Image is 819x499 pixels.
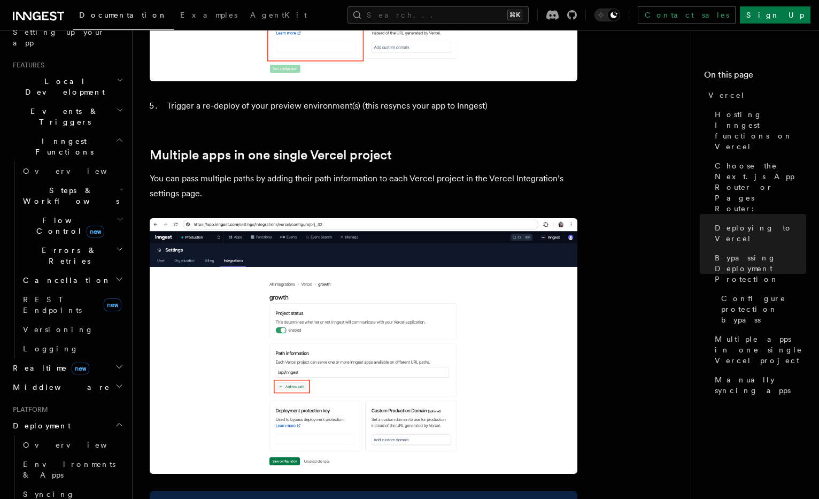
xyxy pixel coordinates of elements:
span: Vercel [708,90,745,101]
span: Inngest Functions [9,136,115,157]
span: Choose the Next.js App Router or Pages Router: [715,160,806,214]
a: Examples [174,3,244,29]
button: Local Development [9,72,126,102]
span: Deployment [9,420,71,431]
span: Examples [180,11,237,19]
kbd: ⌘K [507,10,522,20]
a: REST Endpointsnew [19,290,126,320]
button: Steps & Workflows [19,181,126,211]
span: new [72,363,89,374]
span: Platform [9,405,48,414]
a: AgentKit [244,3,313,29]
span: Realtime [9,363,89,373]
a: Overview [19,162,126,181]
span: Syncing [23,490,75,498]
span: Events & Triggers [9,106,117,127]
div: Inngest Functions [9,162,126,358]
span: Documentation [79,11,167,19]
a: Overview [19,435,126,455]
a: Documentation [73,3,174,30]
span: Steps & Workflows [19,185,119,206]
li: Trigger a re-deploy of your preview environment(s) (this resyncs your app to Inngest) [164,98,577,113]
span: Middleware [9,382,110,393]
span: Cancellation [19,275,111,286]
span: Features [9,61,44,70]
button: Realtimenew [9,358,126,378]
span: Multiple apps in one single Vercel project [715,334,806,366]
span: Manually syncing apps [715,374,806,396]
span: new [87,226,104,237]
a: Sign Up [740,6,810,24]
span: Bypassing Deployment Protection [715,252,806,285]
span: Overview [23,441,133,449]
span: Versioning [23,325,94,334]
img: Add new path information button in the Inngest dashboard [150,218,577,474]
a: Hosting Inngest functions on Vercel [710,105,806,156]
span: REST Endpoints [23,295,82,314]
button: Middleware [9,378,126,397]
span: Configure protection bypass [721,293,806,325]
button: Flow Controlnew [19,211,126,241]
span: Flow Control [19,215,118,236]
a: Configure protection bypass [717,289,806,329]
span: Environments & Apps [23,460,115,479]
h4: On this page [704,68,806,86]
button: Events & Triggers [9,102,126,132]
span: Overview [23,167,133,175]
a: Contact sales [638,6,736,24]
a: Environments & Apps [19,455,126,485]
span: Errors & Retries [19,245,116,266]
span: Logging [23,344,79,353]
a: Manually syncing apps [710,370,806,400]
a: Choose the Next.js App Router or Pages Router: [710,156,806,218]
button: Toggle dark mode [594,9,620,21]
button: Errors & Retries [19,241,126,271]
span: Deploying to Vercel [715,222,806,244]
button: Search...⌘K [347,6,529,24]
p: You can pass multiple paths by adding their path information to each Vercel project in the Vercel... [150,171,577,201]
a: Logging [19,339,126,358]
button: Inngest Functions [9,132,126,162]
a: Versioning [19,320,126,339]
span: Local Development [9,76,117,97]
span: new [104,298,121,311]
span: AgentKit [250,11,307,19]
button: Cancellation [19,271,126,290]
a: Multiple apps in one single Vercel project [710,329,806,370]
a: Deploying to Vercel [710,218,806,248]
a: Setting up your app [9,22,126,52]
span: Hosting Inngest functions on Vercel [715,109,806,152]
a: Bypassing Deployment Protection [710,248,806,289]
a: Multiple apps in one single Vercel project [150,148,392,163]
a: Vercel [704,86,806,105]
button: Deployment [9,416,126,435]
